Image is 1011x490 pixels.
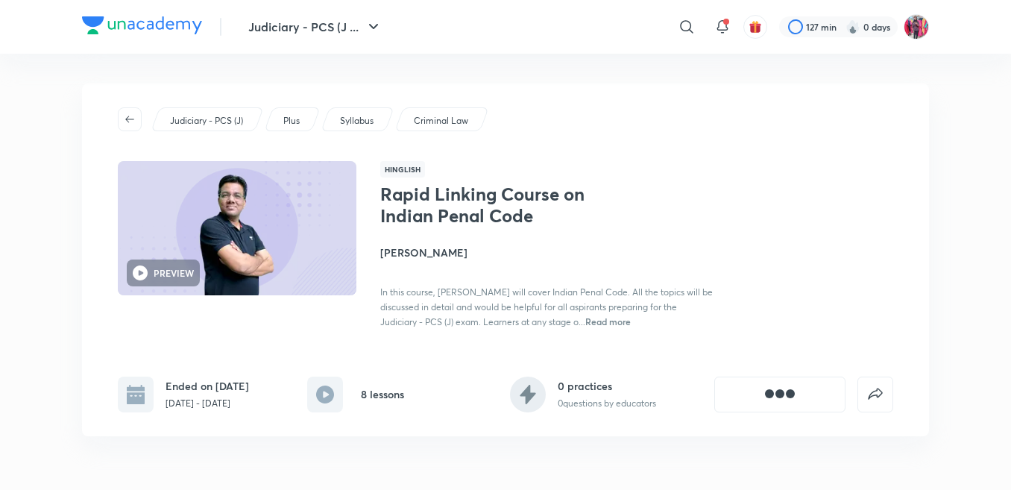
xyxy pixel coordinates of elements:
[170,114,243,128] p: Judiciary - PCS (J)
[239,12,391,42] button: Judiciary - PCS (J ...
[166,397,249,410] p: [DATE] - [DATE]
[749,20,762,34] img: avatar
[558,378,656,394] h6: 0 practices
[380,245,714,260] h4: [PERSON_NAME]
[283,114,300,128] p: Plus
[714,377,845,412] button: [object Object]
[380,286,713,327] span: In this course, [PERSON_NAME] will cover Indian Penal Code. All the topics will be discussed in d...
[82,16,202,34] img: Company Logo
[845,19,860,34] img: streak
[154,266,194,280] h6: PREVIEW
[166,378,249,394] h6: Ended on [DATE]
[281,114,303,128] a: Plus
[380,183,624,227] h1: Rapid Linking Course on Indian Penal Code
[585,315,631,327] span: Read more
[412,114,471,128] a: Criminal Law
[116,160,359,297] img: Thumbnail
[338,114,377,128] a: Syllabus
[857,377,893,412] button: false
[82,16,202,38] a: Company Logo
[168,114,246,128] a: Judiciary - PCS (J)
[414,114,468,128] p: Criminal Law
[743,15,767,39] button: avatar
[558,397,656,410] p: 0 questions by educators
[904,14,929,40] img: Archita Mittal
[340,114,374,128] p: Syllabus
[380,161,425,178] span: Hinglish
[361,386,404,402] h6: 8 lessons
